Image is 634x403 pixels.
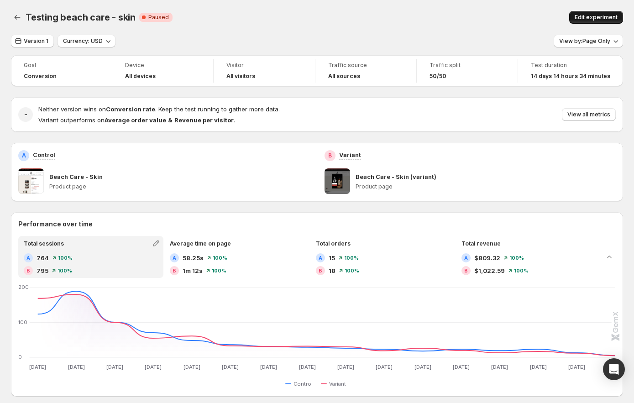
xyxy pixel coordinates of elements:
span: 100 % [213,255,227,261]
h2: B [464,268,468,273]
span: 100 % [212,268,226,273]
span: Conversion [24,73,57,80]
h2: - [24,110,27,119]
h2: A [464,255,468,261]
span: Device [125,62,200,69]
span: Currency: USD [63,37,103,45]
text: [DATE] [491,364,508,370]
span: 100 % [58,255,73,261]
span: Edit experiment [575,14,618,21]
span: Variant [329,380,346,387]
a: Traffic sourceAll sources [328,61,403,81]
h2: A [173,255,176,261]
h2: B [328,152,332,159]
text: [DATE] [29,364,46,370]
h2: B [173,268,176,273]
span: Visitor [226,62,302,69]
button: Control [285,378,316,389]
button: Back [11,11,24,24]
button: Edit experiment [569,11,623,24]
span: 1m 12s [183,266,203,275]
text: 200 [18,284,29,290]
img: Beach Care - Skin (variant) [325,168,350,194]
span: 795 [37,266,48,275]
span: 100 % [345,268,359,273]
text: [DATE] [299,364,316,370]
p: Beach Care - Skin (variant) [356,172,436,181]
text: [DATE] [376,364,393,370]
span: 15 [329,253,335,262]
button: View all metrics [562,108,616,121]
p: Variant [339,150,361,159]
span: 18 [329,266,335,275]
button: View by:Page Only [554,35,623,47]
h4: All visitors [226,73,255,80]
h2: A [22,152,26,159]
span: Testing beach care - skin [26,12,136,23]
span: 100 % [58,268,72,273]
span: 100 % [514,268,529,273]
span: Total orders [316,240,351,247]
p: Control [33,150,55,159]
text: [DATE] [106,364,123,370]
text: [DATE] [68,364,85,370]
span: 50/50 [430,73,446,80]
strong: & [168,116,173,124]
span: Version 1 [24,37,48,45]
h4: All sources [328,73,360,80]
a: VisitorAll visitors [226,61,302,81]
text: [DATE] [145,364,162,370]
span: Variant outperforms on . [38,116,235,124]
text: [DATE] [568,364,585,370]
text: [DATE] [453,364,470,370]
strong: Revenue per visitor [174,116,234,124]
img: Beach Care - Skin [18,168,44,194]
a: Traffic split50/50 [430,61,505,81]
text: [DATE] [414,364,431,370]
span: 100 % [344,255,359,261]
span: Average time on page [170,240,231,247]
text: [DATE] [183,364,200,370]
span: $809.32 [474,253,500,262]
button: Collapse chart [603,251,616,263]
span: Test duration [531,62,610,69]
button: Variant [321,378,350,389]
strong: Conversion rate [106,105,155,113]
h4: All devices [125,73,156,80]
strong: Average order value [105,116,166,124]
span: View all metrics [567,111,610,118]
p: Beach Care - Skin [49,172,103,181]
a: Test duration14 days 14 hours 34 minutes [531,61,610,81]
text: 100 [18,319,27,325]
span: Paused [148,14,169,21]
span: 100 % [509,255,524,261]
text: [DATE] [260,364,277,370]
span: Total sessions [24,240,64,247]
a: GoalConversion [24,61,99,81]
span: 14 days 14 hours 34 minutes [531,73,610,80]
h2: A [26,255,30,261]
span: Total revenue [461,240,501,247]
text: [DATE] [337,364,354,370]
h2: B [319,268,322,273]
button: Currency: USD [58,35,115,47]
p: Product page [49,183,309,190]
div: Open Intercom Messenger [603,358,625,380]
span: Control [293,380,313,387]
span: View by: Page Only [559,37,610,45]
text: [DATE] [530,364,547,370]
span: $1,022.59 [474,266,505,275]
span: Traffic source [328,62,403,69]
button: Version 1 [11,35,54,47]
text: 0 [18,354,22,360]
text: [DATE] [222,364,239,370]
span: Neither version wins on . Keep the test running to gather more data. [38,105,280,113]
span: 764 [37,253,49,262]
h2: A [319,255,322,261]
span: 58.25s [183,253,204,262]
h2: B [26,268,30,273]
p: Product page [356,183,616,190]
a: DeviceAll devices [125,61,200,81]
span: Goal [24,62,99,69]
h2: Performance over time [18,220,616,229]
